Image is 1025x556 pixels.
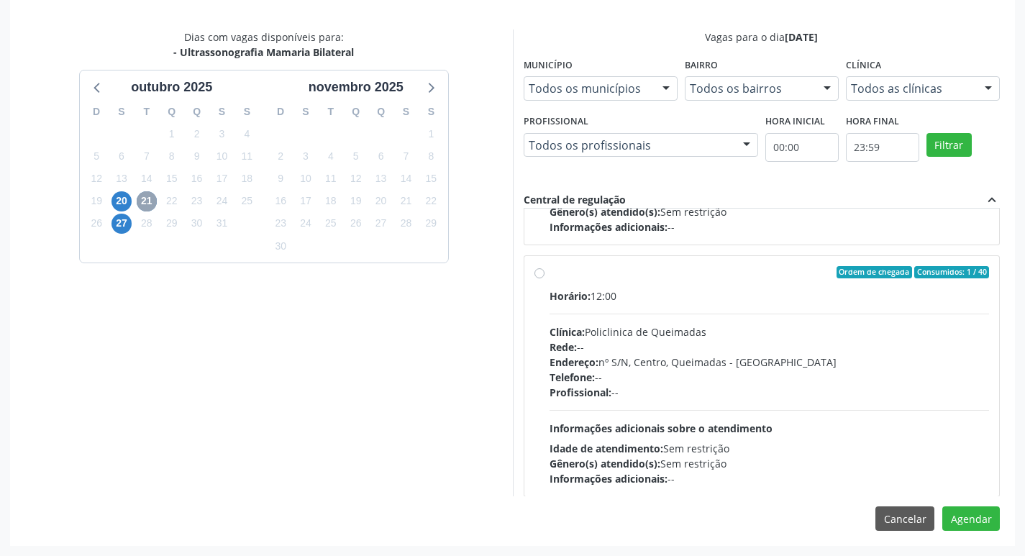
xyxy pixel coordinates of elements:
span: terça-feira, 11 de novembro de 2025 [321,169,341,189]
div: Policlinica de Queimadas [550,324,990,339]
span: quinta-feira, 30 de outubro de 2025 [187,214,207,234]
div: Sem restrição [550,441,990,456]
span: domingo, 16 de novembro de 2025 [270,191,291,211]
span: terça-feira, 21 de outubro de 2025 [137,191,157,211]
input: Selecione o horário [765,133,839,162]
span: quinta-feira, 20 de novembro de 2025 [371,191,391,211]
span: segunda-feira, 6 de outubro de 2025 [111,146,132,166]
span: quarta-feira, 26 de novembro de 2025 [346,214,366,234]
span: Informações adicionais sobre o atendimento [550,421,773,435]
span: sábado, 8 de novembro de 2025 [421,146,441,166]
div: -- [550,370,990,385]
span: sexta-feira, 7 de novembro de 2025 [396,146,416,166]
span: quarta-feira, 12 de novembro de 2025 [346,169,366,189]
span: quinta-feira, 16 de outubro de 2025 [187,169,207,189]
span: Clínica: [550,325,585,339]
span: domingo, 23 de novembro de 2025 [270,214,291,234]
span: segunda-feira, 17 de novembro de 2025 [296,191,316,211]
span: Gênero(s) atendido(s): [550,205,660,219]
span: sábado, 22 de novembro de 2025 [421,191,441,211]
span: Profissional: [550,386,611,399]
div: S [234,101,260,123]
span: sexta-feira, 3 de outubro de 2025 [211,124,232,144]
span: quinta-feira, 2 de outubro de 2025 [187,124,207,144]
button: Filtrar [926,133,972,158]
span: domingo, 19 de outubro de 2025 [86,191,106,211]
label: Profissional [524,111,588,133]
div: outubro 2025 [125,78,218,97]
span: Informações adicionais: [550,220,668,234]
button: Cancelar [875,506,934,531]
label: Hora final [846,111,899,133]
span: sábado, 25 de outubro de 2025 [237,191,257,211]
div: Dias com vagas disponíveis para: [173,29,354,60]
span: quinta-feira, 13 de novembro de 2025 [371,169,391,189]
span: domingo, 30 de novembro de 2025 [270,236,291,256]
div: -- [550,339,990,355]
span: domingo, 9 de novembro de 2025 [270,169,291,189]
span: quinta-feira, 23 de outubro de 2025 [187,191,207,211]
div: Q [184,101,209,123]
span: sexta-feira, 21 de novembro de 2025 [396,191,416,211]
span: domingo, 12 de outubro de 2025 [86,169,106,189]
div: S [419,101,444,123]
div: Q [343,101,368,123]
span: sábado, 4 de outubro de 2025 [237,124,257,144]
div: -- [550,471,990,486]
span: segunda-feira, 3 de novembro de 2025 [296,146,316,166]
div: S [109,101,135,123]
div: -- [550,219,990,234]
span: quarta-feira, 22 de outubro de 2025 [162,191,182,211]
span: quinta-feira, 6 de novembro de 2025 [371,146,391,166]
span: quarta-feira, 29 de outubro de 2025 [162,214,182,234]
span: [DATE] [785,30,818,44]
input: Selecione o horário [846,133,919,162]
span: Consumidos: 1 / 40 [914,266,989,279]
span: sexta-feira, 10 de outubro de 2025 [211,146,232,166]
span: terça-feira, 4 de novembro de 2025 [321,146,341,166]
span: Idade de atendimento: [550,442,663,455]
span: quarta-feira, 15 de outubro de 2025 [162,169,182,189]
span: quarta-feira, 5 de novembro de 2025 [346,146,366,166]
span: terça-feira, 28 de outubro de 2025 [137,214,157,234]
span: Ordem de chegada [837,266,912,279]
span: sexta-feira, 17 de outubro de 2025 [211,169,232,189]
div: Vagas para o dia [524,29,1001,45]
span: quarta-feira, 8 de outubro de 2025 [162,146,182,166]
span: segunda-feira, 10 de novembro de 2025 [296,169,316,189]
div: Sem restrição [550,456,990,471]
span: terça-feira, 7 de outubro de 2025 [137,146,157,166]
span: segunda-feira, 20 de outubro de 2025 [111,191,132,211]
span: quinta-feira, 27 de novembro de 2025 [371,214,391,234]
label: Hora inicial [765,111,825,133]
button: Agendar [942,506,1000,531]
span: Telefone: [550,370,595,384]
div: T [134,101,159,123]
div: S [393,101,419,123]
span: segunda-feira, 13 de outubro de 2025 [111,169,132,189]
div: nº S/N, Centro, Queimadas - [GEOGRAPHIC_DATA] [550,355,990,370]
span: sexta-feira, 28 de novembro de 2025 [396,214,416,234]
label: Município [524,55,573,77]
span: terça-feira, 18 de novembro de 2025 [321,191,341,211]
div: -- [550,385,990,400]
span: domingo, 5 de outubro de 2025 [86,146,106,166]
div: Central de regulação [524,192,626,208]
div: S [293,101,319,123]
span: Todos os bairros [690,81,809,96]
span: sábado, 18 de outubro de 2025 [237,169,257,189]
span: terça-feira, 25 de novembro de 2025 [321,214,341,234]
span: Todos as clínicas [851,81,970,96]
i: expand_less [984,192,1000,208]
div: D [268,101,293,123]
div: S [209,101,234,123]
span: Todos os municípios [529,81,648,96]
span: terça-feira, 14 de outubro de 2025 [137,169,157,189]
span: sábado, 15 de novembro de 2025 [421,169,441,189]
span: segunda-feira, 27 de outubro de 2025 [111,214,132,234]
div: Q [368,101,393,123]
span: quinta-feira, 9 de outubro de 2025 [187,146,207,166]
div: novembro 2025 [303,78,409,97]
span: sexta-feira, 14 de novembro de 2025 [396,169,416,189]
span: domingo, 2 de novembro de 2025 [270,146,291,166]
